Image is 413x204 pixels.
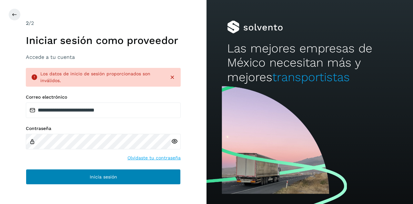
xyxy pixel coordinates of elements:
[90,175,117,179] span: Inicia sesión
[272,70,350,84] span: transportistas
[40,70,164,84] div: Los datos de inicio de sesión proporcionados son inválidos.
[26,126,181,131] label: Contraseña
[26,20,29,26] span: 2
[26,19,181,27] div: /2
[227,41,392,84] h2: Las mejores empresas de México necesitan más y mejores
[26,34,181,47] h1: Iniciar sesión como proveedor
[26,169,181,185] button: Inicia sesión
[26,54,181,60] h3: Accede a tu cuenta
[26,94,181,100] label: Correo electrónico
[127,155,181,161] a: Olvidaste tu contraseña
